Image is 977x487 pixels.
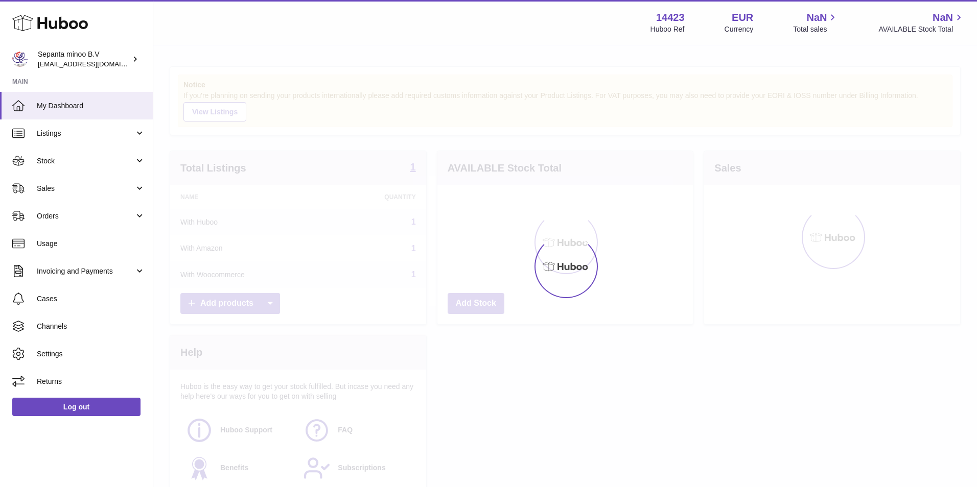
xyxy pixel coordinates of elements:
span: Invoicing and Payments [37,266,134,276]
img: internalAdmin-14423@internal.huboo.com [12,52,28,67]
span: Cases [37,294,145,304]
span: Total sales [793,25,839,34]
div: Huboo Ref [650,25,685,34]
div: Sepanta minoo B.V [38,50,130,69]
strong: EUR [732,11,753,25]
strong: 14423 [656,11,685,25]
span: NaN [933,11,953,25]
span: Stock [37,156,134,166]
span: Usage [37,239,145,249]
span: Sales [37,184,134,193]
span: NaN [806,11,827,25]
span: Listings [37,129,134,138]
span: AVAILABLE Stock Total [878,25,965,34]
a: NaN Total sales [793,11,839,34]
div: Currency [725,25,754,34]
span: Channels [37,322,145,331]
span: Settings [37,349,145,359]
span: [EMAIL_ADDRESS][DOMAIN_NAME] [38,60,150,68]
span: Orders [37,211,134,221]
span: My Dashboard [37,101,145,111]
span: Returns [37,377,145,386]
a: Log out [12,398,141,416]
a: NaN AVAILABLE Stock Total [878,11,965,34]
